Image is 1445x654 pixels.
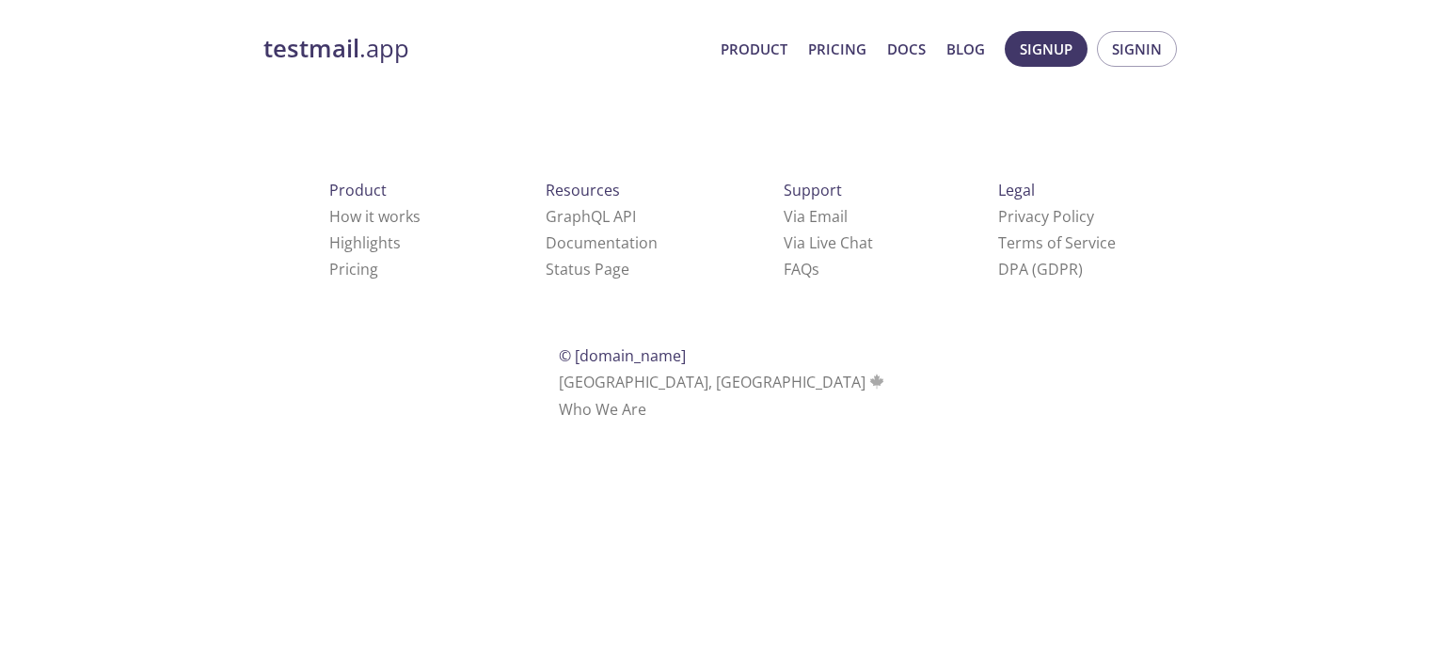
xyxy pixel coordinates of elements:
[784,206,848,227] a: Via Email
[998,232,1116,253] a: Terms of Service
[546,259,629,279] a: Status Page
[329,206,421,227] a: How it works
[1112,37,1162,61] span: Signin
[998,206,1094,227] a: Privacy Policy
[329,180,387,200] span: Product
[946,37,985,61] a: Blog
[559,345,686,366] span: © [DOMAIN_NAME]
[546,232,658,253] a: Documentation
[721,37,787,61] a: Product
[329,232,401,253] a: Highlights
[1097,31,1177,67] button: Signin
[546,206,636,227] a: GraphQL API
[263,32,359,65] strong: testmail
[546,180,620,200] span: Resources
[784,180,842,200] span: Support
[887,37,926,61] a: Docs
[812,259,819,279] span: s
[784,259,819,279] a: FAQ
[559,399,646,420] a: Who We Are
[559,372,887,392] span: [GEOGRAPHIC_DATA], [GEOGRAPHIC_DATA]
[329,259,378,279] a: Pricing
[808,37,866,61] a: Pricing
[998,259,1083,279] a: DPA (GDPR)
[263,33,706,65] a: testmail.app
[784,232,873,253] a: Via Live Chat
[998,180,1035,200] span: Legal
[1005,31,1088,67] button: Signup
[1020,37,1072,61] span: Signup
